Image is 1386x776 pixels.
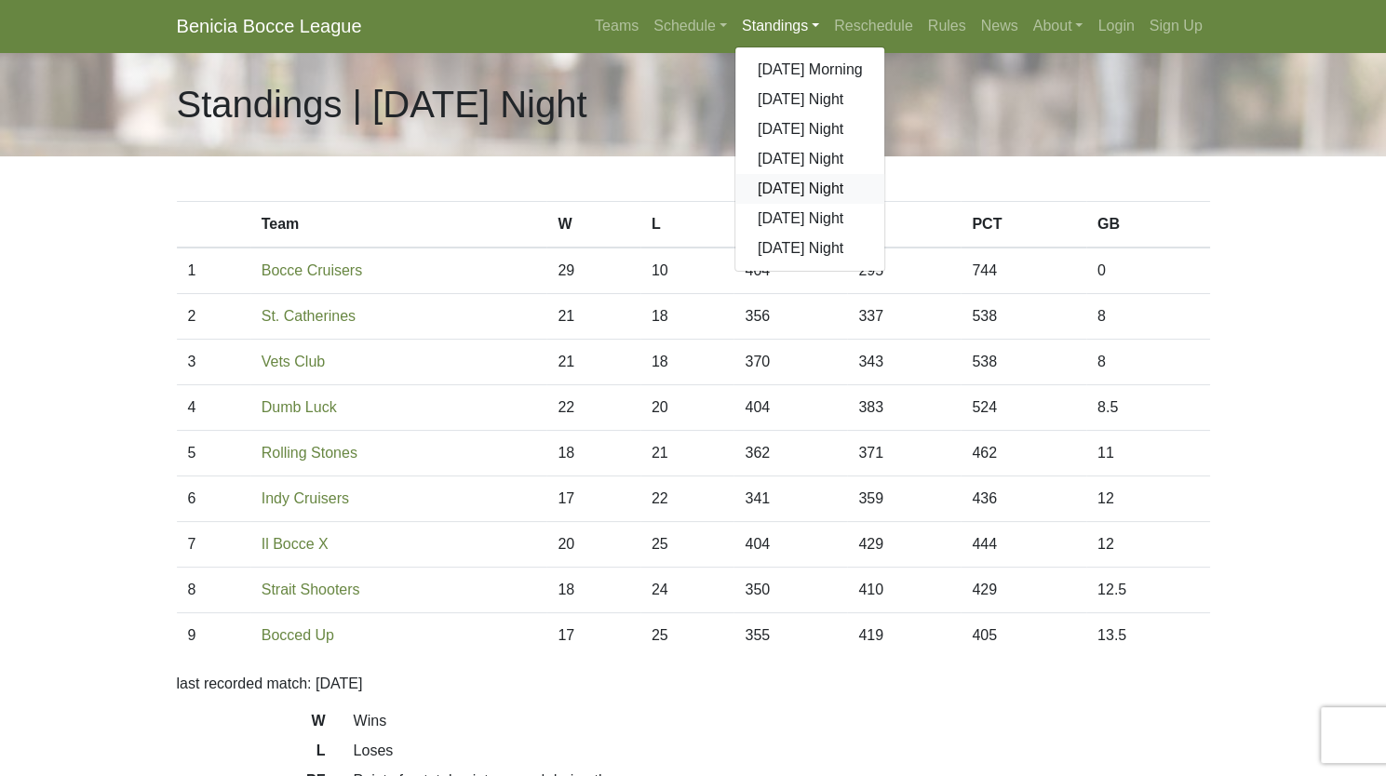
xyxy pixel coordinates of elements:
[735,55,885,85] a: [DATE] Morning
[733,568,847,613] td: 350
[546,568,640,613] td: 18
[640,294,734,340] td: 18
[340,740,1224,762] dd: Loses
[177,613,250,659] td: 9
[961,431,1086,476] td: 462
[262,445,357,461] a: Rolling Stones
[646,7,734,45] a: Schedule
[1086,294,1210,340] td: 8
[1086,248,1210,294] td: 0
[177,385,250,431] td: 4
[262,308,356,324] a: St. Catherines
[340,710,1224,732] dd: Wins
[262,536,329,552] a: Il Bocce X
[961,202,1086,248] th: PCT
[177,82,587,127] h1: Standings | [DATE] Night
[177,7,362,45] a: Benicia Bocce League
[640,568,734,613] td: 24
[735,204,885,234] a: [DATE] Night
[640,385,734,431] td: 20
[847,294,961,340] td: 337
[262,399,337,415] a: Dumb Luck
[1026,7,1091,45] a: About
[177,476,250,522] td: 6
[921,7,974,45] a: Rules
[640,476,734,522] td: 22
[1086,522,1210,568] td: 12
[546,522,640,568] td: 20
[847,476,961,522] td: 359
[546,202,640,248] th: W
[163,740,340,769] dt: L
[961,294,1086,340] td: 538
[640,202,734,248] th: L
[546,431,640,476] td: 18
[546,248,640,294] td: 29
[733,431,847,476] td: 362
[262,354,325,369] a: Vets Club
[733,294,847,340] td: 356
[847,431,961,476] td: 371
[735,85,885,114] a: [DATE] Night
[177,340,250,385] td: 3
[733,248,847,294] td: 404
[1142,7,1210,45] a: Sign Up
[734,7,827,45] a: Standings
[733,476,847,522] td: 341
[250,202,547,248] th: Team
[961,248,1086,294] td: 744
[847,385,961,431] td: 383
[546,294,640,340] td: 21
[640,522,734,568] td: 25
[262,490,349,506] a: Indy Cruisers
[1086,340,1210,385] td: 8
[546,340,640,385] td: 21
[961,522,1086,568] td: 444
[177,522,250,568] td: 7
[735,114,885,144] a: [DATE] Night
[961,340,1086,385] td: 538
[1086,431,1210,476] td: 11
[1086,385,1210,431] td: 8.5
[177,248,250,294] td: 1
[734,47,886,272] div: Standings
[1086,202,1210,248] th: GB
[847,568,961,613] td: 410
[640,613,734,659] td: 25
[177,431,250,476] td: 5
[961,476,1086,522] td: 436
[587,7,646,45] a: Teams
[847,202,961,248] th: PA
[163,710,340,740] dt: W
[546,613,640,659] td: 17
[847,613,961,659] td: 419
[262,627,334,643] a: Bocced Up
[733,340,847,385] td: 370
[733,522,847,568] td: 404
[847,340,961,385] td: 343
[961,568,1086,613] td: 429
[640,248,734,294] td: 10
[262,582,360,597] a: Strait Shooters
[847,522,961,568] td: 429
[640,431,734,476] td: 21
[961,613,1086,659] td: 405
[1086,568,1210,613] td: 12.5
[640,340,734,385] td: 18
[961,385,1086,431] td: 524
[827,7,921,45] a: Reschedule
[735,144,885,174] a: [DATE] Night
[177,568,250,613] td: 8
[847,248,961,294] td: 295
[1090,7,1141,45] a: Login
[733,613,847,659] td: 355
[735,234,885,263] a: [DATE] Night
[546,385,640,431] td: 22
[1086,476,1210,522] td: 12
[262,262,362,278] a: Bocce Cruisers
[974,7,1026,45] a: News
[177,673,1210,695] p: last recorded match: [DATE]
[1086,613,1210,659] td: 13.5
[546,476,640,522] td: 17
[733,385,847,431] td: 404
